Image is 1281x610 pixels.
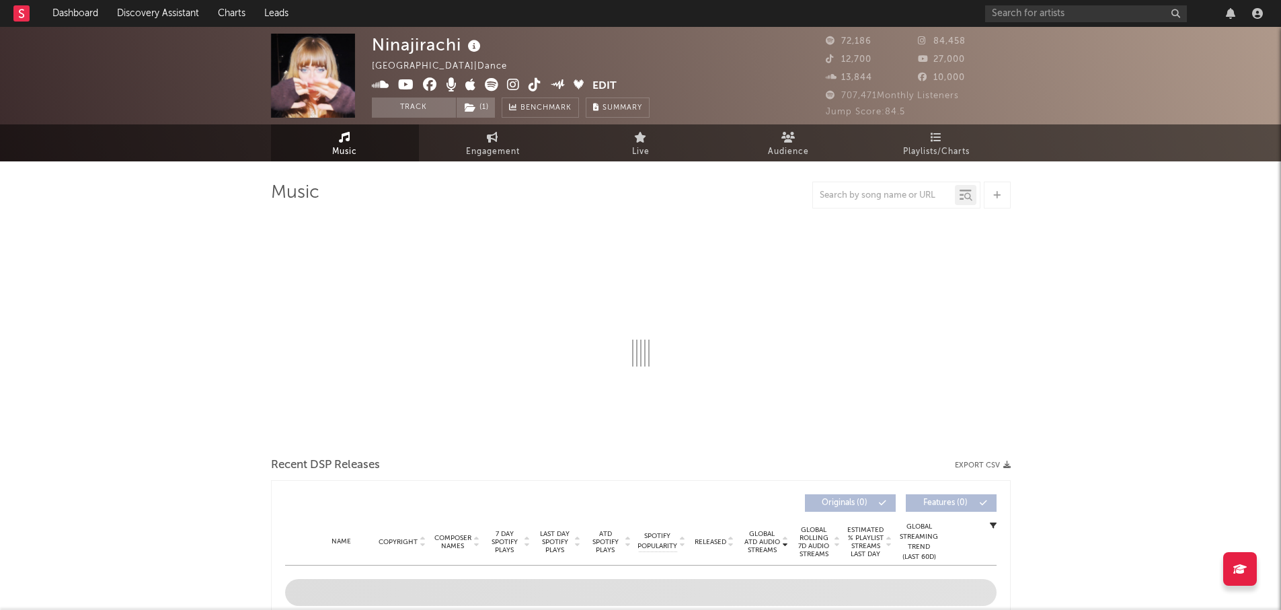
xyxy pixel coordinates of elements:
[372,34,484,56] div: Ninajirachi
[637,531,677,551] span: Spotify Popularity
[271,124,419,161] a: Music
[985,5,1187,22] input: Search for artists
[537,530,573,554] span: Last Day Spotify Plays
[814,499,876,507] span: Originals ( 0 )
[567,124,715,161] a: Live
[379,538,418,546] span: Copyright
[588,530,623,554] span: ATD Spotify Plays
[592,78,617,95] button: Edit
[847,526,884,558] span: Estimated % Playlist Streams Last Day
[744,530,781,554] span: Global ATD Audio Streams
[372,59,522,75] div: [GEOGRAPHIC_DATA] | Dance
[271,457,380,473] span: Recent DSP Releases
[715,124,863,161] a: Audience
[768,144,809,160] span: Audience
[915,499,976,507] span: Features ( 0 )
[899,522,939,562] div: Global Streaming Trend (Last 60D)
[795,526,832,558] span: Global Rolling 7D Audio Streams
[632,144,650,160] span: Live
[312,537,371,547] div: Name
[466,144,520,160] span: Engagement
[456,98,496,118] span: ( 1 )
[826,73,872,82] span: 13,844
[955,461,1011,469] button: Export CSV
[826,91,959,100] span: 707,471 Monthly Listeners
[918,73,965,82] span: 10,000
[863,124,1011,161] a: Playlists/Charts
[520,100,572,116] span: Benchmark
[826,108,905,116] span: Jump Score: 84.5
[826,37,871,46] span: 72,186
[805,494,896,512] button: Originals(0)
[903,144,970,160] span: Playlists/Charts
[586,98,650,118] button: Summary
[906,494,997,512] button: Features(0)
[603,104,642,112] span: Summary
[918,37,966,46] span: 84,458
[918,55,965,64] span: 27,000
[487,530,522,554] span: 7 Day Spotify Plays
[332,144,357,160] span: Music
[434,534,472,550] span: Composer Names
[695,538,726,546] span: Released
[813,190,955,201] input: Search by song name or URL
[457,98,495,118] button: (1)
[419,124,567,161] a: Engagement
[502,98,579,118] a: Benchmark
[826,55,871,64] span: 12,700
[372,98,456,118] button: Track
